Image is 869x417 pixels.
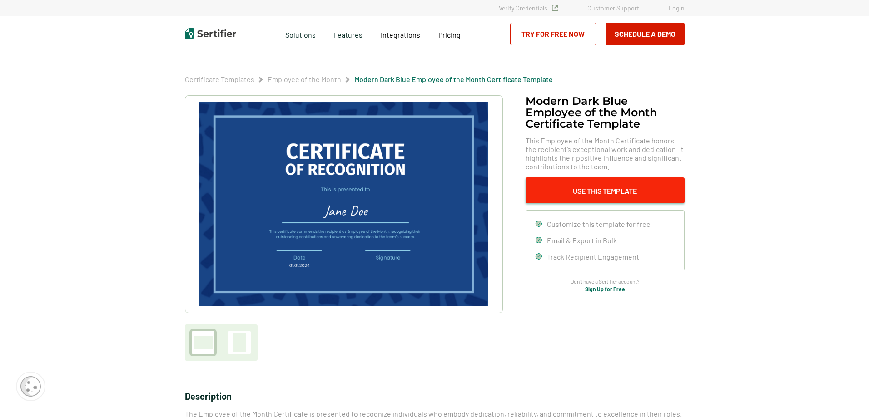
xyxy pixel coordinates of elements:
[185,75,553,84] div: Breadcrumb
[587,4,639,12] a: Customer Support
[526,136,685,171] span: This Employee of the Month Certificate honors the recipient’s exceptional work and dedication. It...
[185,391,232,402] span: Description
[334,28,362,39] span: Features
[552,5,558,11] img: Verified
[547,252,639,261] span: Track Recipient Engagement
[547,220,651,228] span: Customize this template for free
[499,4,558,12] a: Verify Credentials
[510,23,596,45] a: Try for Free Now
[547,236,617,245] span: Email & Export in Bulk
[20,376,41,397] img: Cookie Popup Icon
[185,75,254,83] a: Certificate Templates
[185,28,236,39] img: Sertifier | Digital Credentialing Platform
[526,177,685,203] button: Use This Template
[381,30,420,39] span: Integrations
[199,102,488,306] img: Modern Dark Blue Employee of the Month Certificate Template
[585,286,625,292] a: Sign Up for Free
[268,75,341,83] a: Employee of the Month
[669,4,685,12] a: Login
[824,373,869,417] iframe: Chat Widget
[354,75,553,83] a: Modern Dark Blue Employee of the Month Certificate Template
[606,23,685,45] button: Schedule a Demo
[285,28,316,39] span: Solutions
[381,28,420,39] a: Integrations
[438,28,461,39] a: Pricing
[526,95,685,129] h1: Modern Dark Blue Employee of the Month Certificate Template
[571,277,640,286] span: Don’t have a Sertifier account?
[438,30,461,39] span: Pricing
